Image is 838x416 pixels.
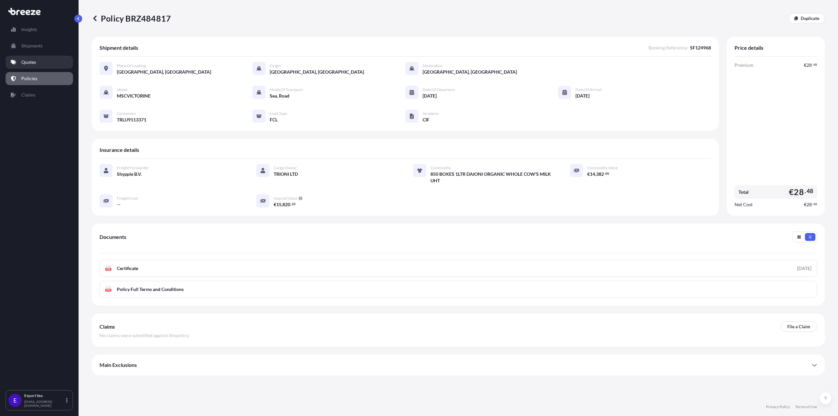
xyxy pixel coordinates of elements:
[274,171,298,177] span: TRIONI LTD
[21,43,43,49] p: Shipments
[805,189,806,193] span: .
[100,323,115,330] span: Claims
[276,202,282,207] span: 15
[795,404,817,409] a: Terms of Use
[100,147,139,153] span: Insurance details
[807,189,813,193] span: 48
[21,75,37,82] p: Policies
[13,397,17,404] span: E
[430,165,451,171] span: Commodity
[24,400,65,407] p: [EMAIL_ADDRESS][DOMAIN_NAME]
[595,172,596,176] span: ,
[6,39,73,52] a: Shipments
[797,265,811,272] div: [DATE]
[430,171,554,184] span: 850 BOXES 1LTR DAIONI ORGANIC WHOLE COW'S MILK UHT
[100,234,126,240] span: Documents
[423,111,439,116] span: Incoterm
[100,357,817,373] div: Main Exclusions
[813,203,817,205] span: 48
[789,188,794,196] span: €
[423,63,443,68] span: Destination
[117,117,146,123] span: TRLU9113371
[270,63,281,68] span: Origin
[794,188,804,196] span: 28
[801,15,819,22] p: Duplicate
[270,111,287,116] span: Load Type
[690,45,711,51] span: SF124968
[738,189,749,195] span: Total
[117,286,184,293] span: Policy Full Terms and Conditions
[423,93,437,99] span: [DATE]
[270,93,289,99] span: Sea, Road
[274,165,297,171] span: Cargo Owner
[117,171,142,177] span: Shypple B.V.
[735,45,763,51] span: Price details
[117,63,146,68] span: Place of Loading
[735,201,753,208] span: Net Cost
[590,172,595,176] span: 14
[117,265,138,272] span: Certificate
[117,165,149,171] span: Freight Forwarder
[100,362,137,368] span: Main Exclusions
[766,404,790,409] a: Privacy Policy
[100,260,817,277] a: PDFCertificate[DATE]
[274,202,276,207] span: €
[24,393,65,398] p: Export Sea
[575,93,590,99] span: [DATE]
[117,93,151,99] span: MSCVICTORINE
[21,92,35,98] p: Claims
[117,111,136,116] span: Containers
[575,87,601,92] span: Date of Arrival
[813,63,817,66] span: 48
[6,88,73,101] a: Claims
[282,202,282,207] span: ,
[6,72,73,85] a: Policies
[100,281,817,298] a: PDFPolicy Full Terms and Conditions
[292,203,296,205] span: 20
[587,172,590,176] span: €
[117,196,138,201] span: Freight Cost
[270,69,364,75] span: [GEOGRAPHIC_DATA], [GEOGRAPHIC_DATA]
[780,321,817,332] a: File a Claim
[423,69,517,75] span: [GEOGRAPHIC_DATA], [GEOGRAPHIC_DATA]
[274,196,297,201] span: Insured Value
[100,332,190,339] span: No claims were submitted against this policy .
[106,268,111,270] text: PDF
[587,165,618,171] span: Commodity Value
[807,202,812,207] span: 28
[605,172,609,175] span: 00
[648,45,688,51] span: Booking Reference :
[423,117,429,123] span: CIF
[804,63,807,67] span: €
[787,323,810,330] p: File a Claim
[21,26,37,33] p: Insights
[117,87,127,92] span: Vessel
[6,23,73,36] a: Insights
[270,117,278,123] span: FCL
[117,69,211,75] span: [GEOGRAPHIC_DATA], [GEOGRAPHIC_DATA]
[423,87,455,92] span: Date of Departure
[106,289,111,291] text: PDF
[735,62,754,68] span: Premium
[804,202,807,207] span: €
[6,56,73,69] a: Quotes
[117,201,121,208] span: —
[92,13,171,24] p: Policy BRZ484817
[270,87,303,92] span: Mode of Transport
[282,202,290,207] span: 820
[100,45,138,51] span: Shipment details
[789,13,825,24] a: Duplicate
[596,172,604,176] span: 382
[807,63,812,67] span: 28
[21,59,36,65] p: Quotes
